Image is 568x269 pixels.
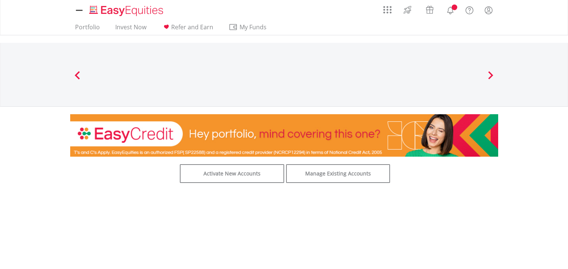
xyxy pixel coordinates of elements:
[401,4,414,16] img: thrive-v2.svg
[383,6,392,14] img: grid-menu-icon.svg
[112,23,149,35] a: Invest Now
[378,2,396,14] a: AppsGrid
[479,2,498,18] a: My Profile
[423,4,436,16] img: vouchers-v2.svg
[86,2,166,17] a: Home page
[286,164,390,183] a: Manage Existing Accounts
[72,23,103,35] a: Portfolio
[159,23,216,35] a: Refer and Earn
[460,2,479,17] a: FAQ's and Support
[171,23,213,31] span: Refer and Earn
[441,2,460,17] a: Notifications
[88,5,166,17] img: EasyEquities_Logo.png
[229,22,278,32] span: My Funds
[419,2,441,16] a: Vouchers
[180,164,284,183] a: Activate New Accounts
[70,114,498,157] img: EasyCredit Promotion Banner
